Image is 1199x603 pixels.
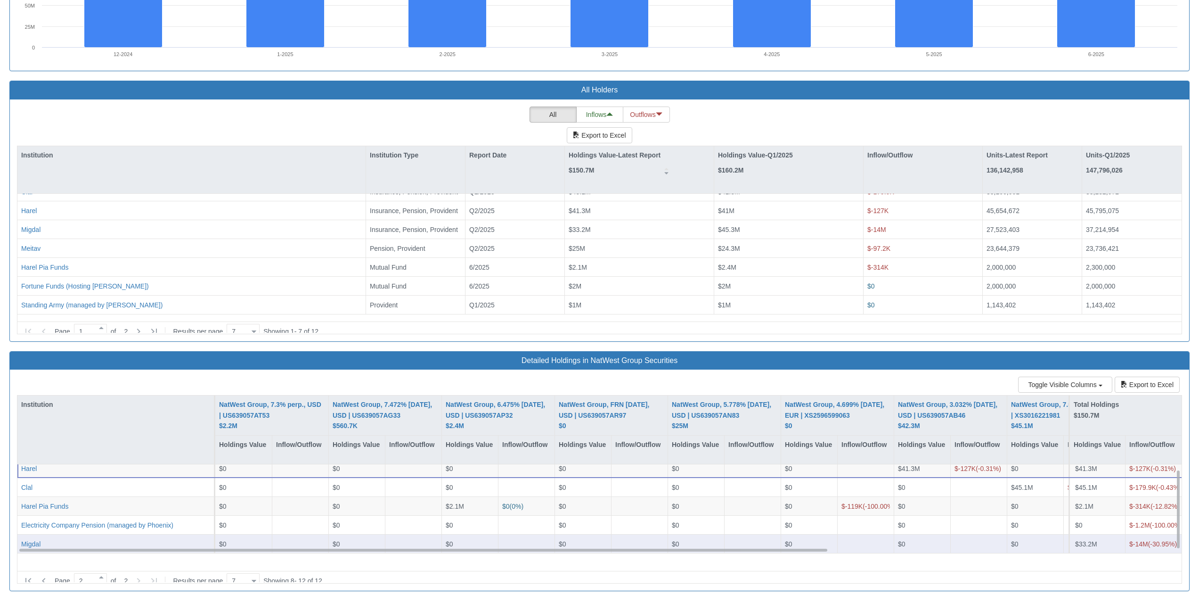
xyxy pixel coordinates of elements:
div: Fortune Funds (Hosting [PERSON_NAME]) [21,281,149,290]
span: $45.3M [718,225,740,233]
span: $0 [672,540,679,548]
span: $1M [569,301,581,308]
span: $0 [898,503,905,510]
div: NatWest Group, 7.472% [DATE], USD | US639057AG33 [333,399,437,431]
span: $0 [785,503,792,510]
span: ( -0.43 %) [1068,484,1120,491]
div: Holdings Value [781,436,837,464]
span: $2M [718,282,731,289]
button: Clal [21,187,33,197]
div: Inflow/Outflow [725,436,781,464]
span: $0 [219,484,227,491]
span: $0 [559,540,566,548]
span: $0 [219,521,227,529]
span: $41.3M [898,465,920,472]
div: Q2/2025 [469,243,561,253]
div: NatWest Group, 6.475% [DATE], USD | US639057AP32 [446,399,550,431]
div: Inflow/Outflow [838,436,894,464]
span: $-127K [954,465,976,472]
div: Q2/2025 [469,224,561,234]
span: $0 [898,484,905,491]
h3: Detailed Holdings in NatWest Group Securities [17,356,1182,365]
div: Institution [17,396,214,413]
button: Migdal [21,224,41,234]
span: $0 [559,422,566,430]
span: $560.7K [333,422,358,430]
button: Electricity Company Pension (managed by Phoenix) [21,520,173,530]
span: $2.4M [446,422,464,430]
div: Harel [21,464,37,473]
span: $45.1M [1011,422,1033,430]
div: Inflow/Outflow [385,436,441,464]
div: 1,143,402 [1086,300,1178,309]
span: $0 [333,503,340,510]
span: $45.1M [569,188,591,196]
span: $0 [559,521,566,529]
div: NatWest Group, 3.032% [DATE], USD | US639057AB46 [898,399,1003,431]
div: 7 [228,576,236,586]
h3: All Holders [17,86,1182,94]
div: Mutual Fund [370,281,461,290]
button: NatWest Group, 3.032% [DATE], USD | US639057AB46 $42.3M [898,399,1003,431]
div: Inflow/Outflow [864,146,982,164]
span: $0 [785,422,792,430]
span: $-14M [867,225,886,233]
div: Holdings Value [1007,436,1063,464]
button: Outflows [623,107,670,123]
div: Holdings Value [442,436,498,464]
span: $0 [559,484,566,491]
button: Export to Excel [567,127,632,143]
span: ( -100.00 %) [841,503,895,510]
span: $41M [718,207,734,214]
text: 5-2025 [926,51,942,57]
span: $2.4M [718,263,736,271]
div: 7 [228,327,236,336]
div: 6/2025 [469,262,561,272]
strong: $150.7M [569,166,594,174]
div: Standing Army (managed by [PERSON_NAME]) [21,300,163,309]
span: $2.1M [569,263,587,271]
div: NatWest Group, 4.699% [DATE], EUR | XS2596599063 [785,399,889,431]
button: Harel [21,206,37,215]
button: NatWest Group, 5.778% [DATE], USD | US639057AN83 $25M [672,399,776,431]
span: $150.7M [1074,412,1099,419]
div: Holdings Value [555,436,611,464]
button: Meitav [21,243,41,253]
text: 0 [32,45,35,50]
span: 2 [116,327,128,336]
div: 2,000,000 [1086,281,1178,290]
button: NatWest Group, 7.3% perp., USD | US639057AT53 $2.2M [219,399,324,431]
span: $1M [718,301,731,308]
span: Page [55,576,70,586]
span: Results per page [173,576,223,586]
button: NatWest Group, 7.5% perp., GBP | XS3016221981 $45.1M [1011,399,1116,431]
span: $0 [672,503,679,510]
button: NatWest Group, 6.475% [DATE], USD | US639057AP32 $2.4M [446,399,550,431]
text: 6-2025 [1088,51,1104,57]
span: $0 [559,465,566,472]
span: Page [55,327,70,336]
span: $0 [1011,540,1019,548]
p: Units-Q1/2025 [1086,150,1130,160]
div: Report Date [465,146,564,164]
span: $2.1M [446,503,464,510]
span: $0 [333,521,340,529]
span: $33.2M [569,225,591,233]
text: 12-2024 [114,51,132,57]
span: $0 [867,301,875,308]
span: $-14M [1129,540,1148,548]
div: Q2/2025 [469,187,561,197]
div: Inflow/Outflow [951,436,1007,464]
div: 6/2025 [469,281,561,290]
span: $33.2M [1075,540,1097,548]
span: $0 [898,540,905,548]
span: $0 [785,540,792,548]
text: 25M [25,24,35,30]
span: $41.8M [718,188,740,196]
span: $0 [672,484,679,491]
span: $0 [559,503,566,510]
